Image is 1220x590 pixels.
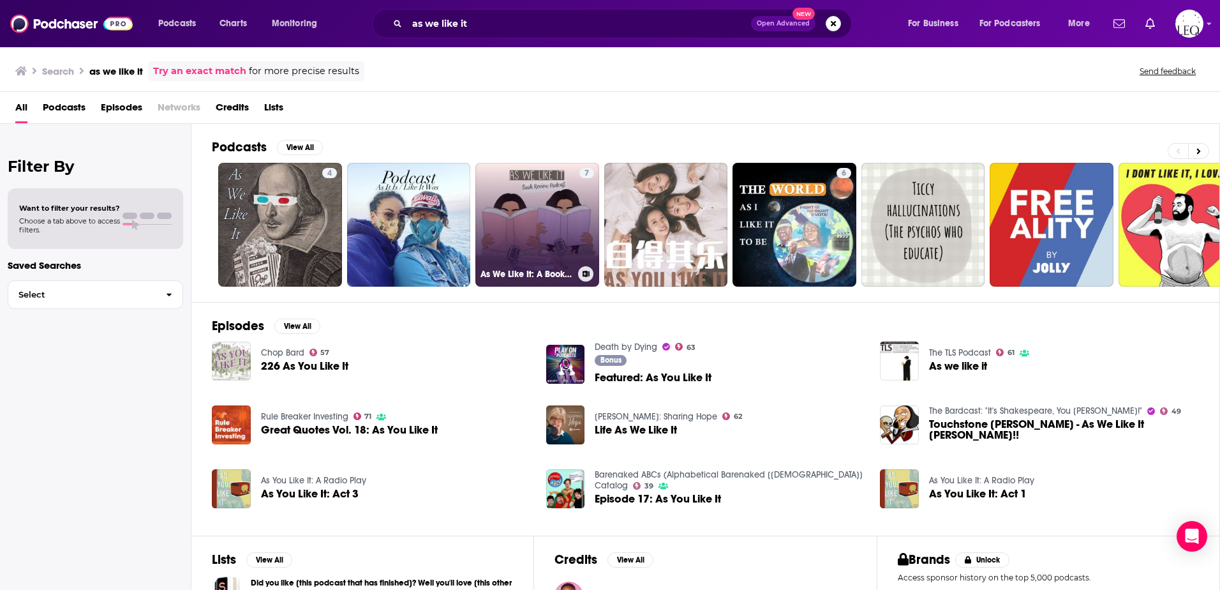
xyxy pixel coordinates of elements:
span: 62 [734,414,742,420]
span: Podcasts [158,15,196,33]
span: Charts [219,15,247,33]
img: User Profile [1175,10,1203,38]
h3: Search [42,65,74,77]
span: Monitoring [272,15,317,33]
h2: Podcasts [212,139,267,155]
a: CreditsView All [554,552,653,568]
span: 7 [584,167,589,180]
a: The Bardcast: "It's Shakespeare, You Dick!" [929,405,1142,416]
a: 7As We Like It: A Book Review Podcast [475,163,599,287]
a: 63 [675,343,696,351]
a: As You Like It: A Radio Play [929,475,1034,486]
a: 6 [733,163,856,287]
a: Episodes [101,97,142,123]
a: Great Quotes Vol. 18: As You Like It [261,425,438,435]
a: As we like it [929,361,987,372]
a: As You Like It: Act 3 [261,488,359,499]
h2: Filter By [8,157,183,176]
a: Episode 17: As You Like It [595,494,721,504]
img: Featured: As You Like It [546,345,585,384]
span: Choose a tab above to access filters. [19,216,120,234]
a: Podcasts [43,97,86,123]
a: 62 [722,412,742,420]
a: As You Like It: A Radio Play [261,475,366,486]
input: Search podcasts, credits, & more... [407,13,751,34]
button: open menu [1059,13,1106,34]
a: 4 [322,168,337,178]
a: EpisodesView All [212,318,320,334]
a: Show notifications dropdown [1140,13,1160,34]
button: View All [274,319,320,334]
button: View All [246,552,292,568]
button: open menu [149,13,212,34]
a: 4 [218,163,342,287]
button: Open AdvancedNew [751,16,815,31]
img: Episode 17: As You Like It [546,469,585,508]
span: 61 [1008,350,1015,356]
button: Select [8,280,183,309]
span: 6 [842,167,846,180]
a: 7 [579,168,594,178]
img: Life As We Like It [546,405,585,444]
span: All [15,97,27,123]
h2: Brands [898,552,951,568]
span: Credits [216,97,249,123]
img: As You Like It: Act 3 [212,469,251,508]
h3: as we like it [89,65,143,77]
a: Lists [264,97,283,123]
a: PodcastsView All [212,139,323,155]
span: for more precise results [249,64,359,79]
span: Touchstone [PERSON_NAME] - As We Like It [PERSON_NAME]!! [929,419,1199,441]
span: New [792,8,815,20]
span: 57 [320,350,329,356]
h2: Episodes [212,318,264,334]
img: Touchstone Tom Mison - As We Like It Shakespeare!! [880,405,919,444]
a: Joni Eareckson Tada: Sharing Hope [595,411,717,422]
span: Open Advanced [757,20,810,27]
img: 226 As You Like It [212,342,251,381]
img: Great Quotes Vol. 18: As You Like It [212,405,251,444]
h2: Credits [554,552,597,568]
p: Saved Searches [8,259,183,271]
button: open menu [899,13,974,34]
a: As we like it [880,342,919,381]
span: As You Like It: Act 1 [929,488,1027,499]
button: open menu [263,13,334,34]
a: Charts [211,13,255,34]
a: Life As We Like It [595,425,677,435]
div: Search podcasts, credits, & more... [384,9,864,38]
button: View All [607,552,653,568]
a: The TLS Podcast [929,347,991,358]
a: As You Like It: Act 1 [880,469,919,508]
a: Chop Bard [261,347,304,358]
h2: Lists [212,552,236,568]
a: ListsView All [212,552,292,568]
button: View All [277,140,323,155]
a: 226 As You Like It [261,361,348,372]
img: Podchaser - Follow, Share and Rate Podcasts [10,11,133,36]
h3: As We Like It: A Book Review Podcast [480,269,573,280]
span: For Podcasters [979,15,1041,33]
a: 57 [309,349,330,356]
div: Open Intercom Messenger [1177,521,1207,552]
a: 39 [633,482,653,490]
span: Logged in as LeoPR [1175,10,1203,38]
button: open menu [971,13,1059,34]
button: Show profile menu [1175,10,1203,38]
a: 6 [837,168,851,178]
span: Select [8,291,156,299]
span: For Business [908,15,958,33]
